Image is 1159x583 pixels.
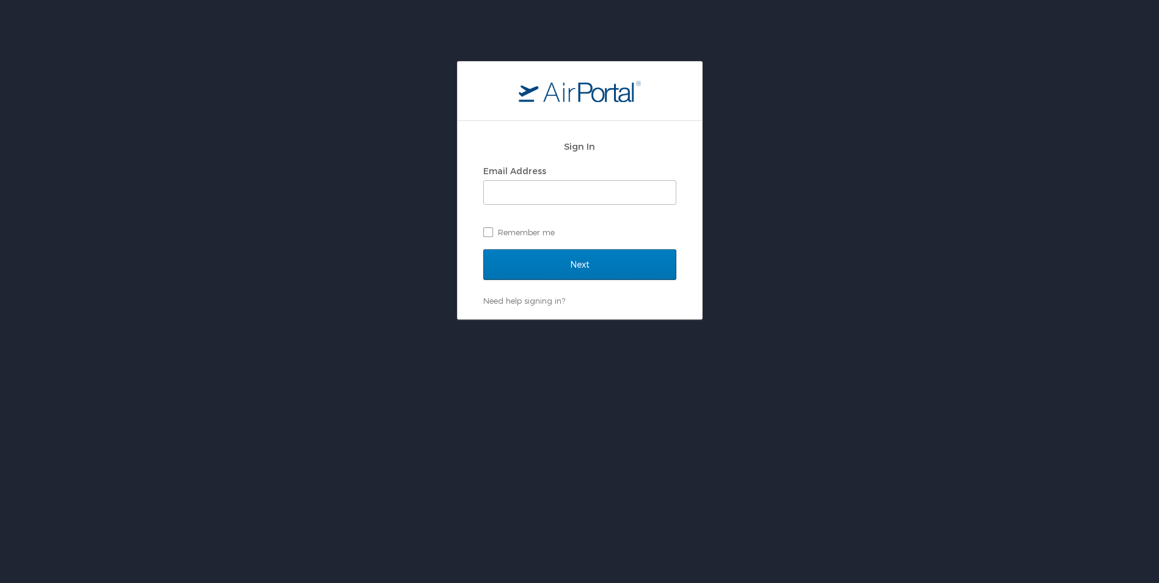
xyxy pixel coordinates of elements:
[483,139,676,153] h2: Sign In
[483,223,676,241] label: Remember me
[519,80,641,102] img: logo
[483,249,676,280] input: Next
[483,166,546,176] label: Email Address
[483,296,565,306] a: Need help signing in?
